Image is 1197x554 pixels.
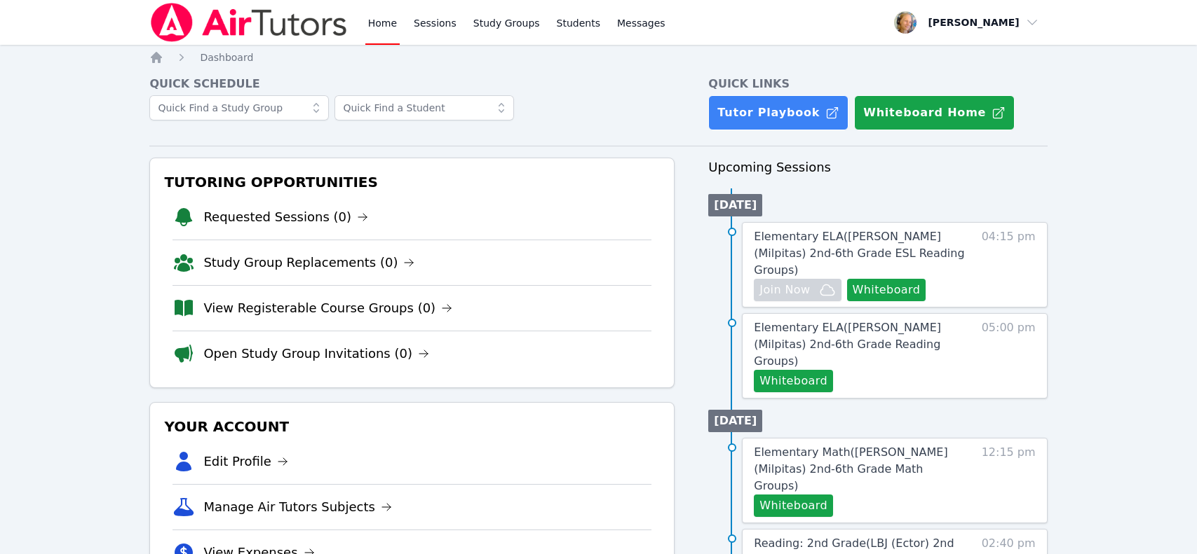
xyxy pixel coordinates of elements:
a: Edit Profile [203,452,288,471]
a: Study Group Replacements (0) [203,253,414,272]
span: Elementary ELA ( [PERSON_NAME] (Milpitas) 2nd-6th Grade Reading Groups ) [754,321,941,368]
h4: Quick Schedule [149,76,675,92]
span: 12:15 pm [982,444,1036,517]
span: 05:00 pm [982,319,1036,392]
img: Air Tutors [149,3,348,42]
span: Join Now [759,282,810,298]
nav: Breadcrumb [149,50,1047,64]
h3: Upcoming Sessions [708,158,1047,177]
h3: Your Account [161,414,663,439]
a: Open Study Group Invitations (0) [203,344,429,363]
a: Requested Sessions (0) [203,207,368,227]
a: View Registerable Course Groups (0) [203,298,452,318]
a: Elementary ELA([PERSON_NAME] (Milpitas) 2nd-6th Grade ESL Reading Groups) [754,228,965,279]
li: [DATE] [708,410,762,432]
button: Whiteboard Home [854,95,1015,130]
a: Elementary ELA([PERSON_NAME] (Milpitas) 2nd-6th Grade Reading Groups) [754,319,965,370]
h4: Quick Links [708,76,1047,92]
input: Quick Find a Study Group [149,95,329,120]
button: Whiteboard [754,494,833,517]
span: Elementary ELA ( [PERSON_NAME] (Milpitas) 2nd-6th Grade ESL Reading Groups ) [754,230,964,277]
span: Messages [617,16,665,30]
span: Dashboard [200,52,253,63]
span: 04:15 pm [982,228,1036,301]
a: Tutor Playbook [708,95,848,130]
li: [DATE] [708,194,762,216]
button: Whiteboard [847,279,926,301]
a: Dashboard [200,50,253,64]
a: Manage Air Tutors Subjects [203,497,392,517]
span: Elementary Math ( [PERSON_NAME] (Milpitas) 2nd-6th Grade Math Groups ) [754,445,947,492]
input: Quick Find a Student [334,95,514,120]
h3: Tutoring Opportunities [161,169,663,195]
button: Join Now [754,279,841,301]
a: Elementary Math([PERSON_NAME] (Milpitas) 2nd-6th Grade Math Groups) [754,444,965,494]
button: Whiteboard [754,370,833,392]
